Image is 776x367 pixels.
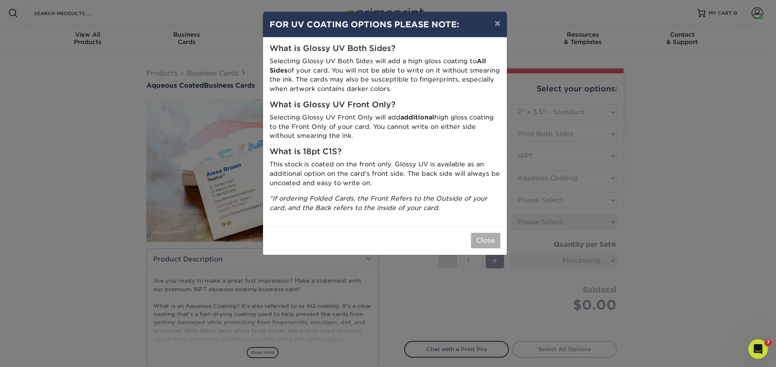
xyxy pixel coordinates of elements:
[270,57,486,74] strong: All Sides
[270,160,500,188] p: This stock is coated on the front only. Glossy UV is available as an additional option on the car...
[765,339,772,346] span: 7
[270,57,500,94] p: Selecting Glossy UV Both Sides will add a high gloss coating to of your card. You will not be abl...
[270,18,500,31] h4: FOR UV COATING OPTIONS PLEASE NOTE:
[400,113,434,121] strong: additional
[748,339,768,359] iframe: Intercom live chat
[471,233,500,248] button: Close
[488,12,507,35] button: ×
[270,147,500,157] h5: What is 18pt C1S?
[270,195,487,212] i: *If ordering Folded Cards, the Front Refers to the Outside of your card, and the Back refers to t...
[270,44,500,53] h5: What is Glossy UV Both Sides?
[270,100,500,110] h5: What is Glossy UV Front Only?
[270,113,500,141] p: Selecting Glossy UV Front Only will add high gloss coating to the Front Only of your card. You ca...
